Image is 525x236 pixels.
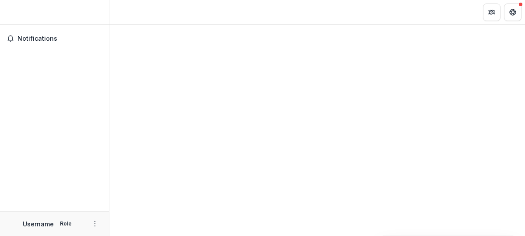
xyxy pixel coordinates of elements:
[3,32,105,46] button: Notifications
[504,4,521,21] button: Get Help
[483,4,500,21] button: Partners
[23,219,54,229] p: Username
[90,218,100,229] button: More
[17,35,102,42] span: Notifications
[57,220,74,228] p: Role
